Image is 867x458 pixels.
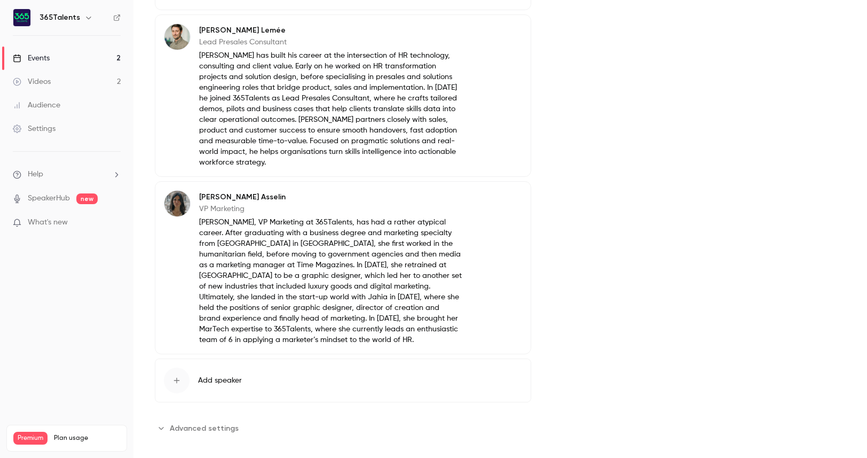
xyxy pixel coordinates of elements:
[155,181,531,354] div: Julie Asselin[PERSON_NAME] AsselinVP Marketing[PERSON_NAME], VP Marketing at 365Talents, has had ...
[13,100,60,111] div: Audience
[164,191,190,216] img: Julie Asselin
[13,9,30,26] img: 365Talents
[76,193,98,204] span: new
[28,193,70,204] a: SpeakerHub
[170,423,239,434] span: Advanced settings
[155,14,531,177] div: Alexis Lemée[PERSON_NAME] LeméeLead Presales Consultant[PERSON_NAME] has built his career at the ...
[13,432,48,445] span: Premium
[198,375,242,386] span: Add speaker
[13,123,56,134] div: Settings
[155,420,245,437] button: Advanced settings
[164,24,190,50] img: Alexis Lemée
[155,359,531,402] button: Add speaker
[199,217,462,345] p: [PERSON_NAME], VP Marketing at 365Talents, has had a rather atypical career. After graduating wit...
[54,434,120,443] span: Plan usage
[155,420,531,437] section: Advanced settings
[28,217,68,228] span: What's new
[199,192,462,203] p: [PERSON_NAME] Asselin
[199,37,462,48] p: Lead Presales Consultant
[13,76,51,87] div: Videos
[199,204,462,214] p: VP Marketing
[13,169,121,180] li: help-dropdown-opener
[28,169,43,180] span: Help
[199,50,462,168] p: [PERSON_NAME] has built his career at the intersection of HR technology, consulting and client va...
[199,25,462,36] p: [PERSON_NAME] Lemée
[40,12,80,23] h6: 365Talents
[13,53,50,64] div: Events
